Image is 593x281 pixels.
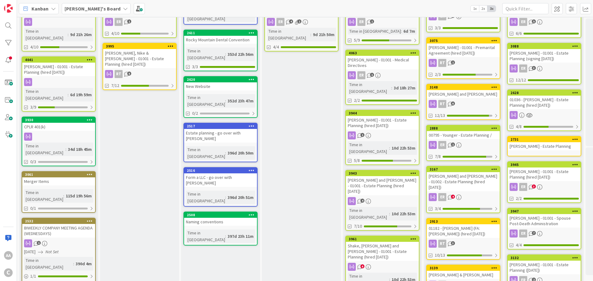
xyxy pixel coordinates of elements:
span: 1 [127,19,131,23]
span: 3/9 [30,104,36,110]
div: Time in [GEOGRAPHIC_DATA] [348,81,391,95]
div: 3132[PERSON_NAME] - 01001 - Estate Planning ([DATE]) [508,255,581,274]
div: [PERSON_NAME] - 01001 - Premarital Agreement (hired [DATE]) [427,43,500,57]
div: 2508Naming conventions [184,212,257,226]
div: 352d 23h 47m [226,97,255,104]
img: Visit kanbanzone.com [4,4,13,13]
span: 4/10 [111,30,119,37]
span: 5 [127,72,131,76]
div: 3167 [430,167,500,171]
a: 3167[PERSON_NAME] and [PERSON_NAME] - 01002 - Estate Planning (hired [DATE])ER3/4 [426,166,500,213]
a: 3148[PERSON_NAME] and [PERSON_NAME]RT12/13 [426,84,500,120]
div: 2731 [508,137,581,142]
div: 3d 18h 27m [392,85,417,91]
span: 7/8 [435,153,441,160]
div: 3947 [508,209,581,214]
div: 3061 [25,172,95,177]
span: 4 [360,199,364,203]
div: RT [115,70,123,78]
div: 3943 [349,171,419,176]
span: 2/2 [516,195,522,202]
div: ER [519,229,527,238]
span: 1 / 1 [30,273,36,279]
div: 2628 [508,90,581,96]
div: [PERSON_NAME] - 01001 - Estate Planning (signing [DATE]) [508,49,581,63]
span: 3/3 [192,64,198,70]
div: ER [357,71,365,79]
span: 3x [487,6,496,12]
div: 262801036 - [PERSON_NAME] - Estate Planning (hired [DATE]) [508,90,581,109]
span: 4/10 [30,44,38,50]
span: 10/13 [435,252,445,258]
div: New Website [184,82,257,90]
div: 2532BIWEEKLY COMPANY MEETING AGENDA (WEDNESDAYS) [22,218,95,238]
span: : [310,31,311,38]
div: [PERSON_NAME] - 01001 - Estate Planning ([DATE]) [508,261,581,274]
span: Kanban [32,5,48,12]
div: 291301182 - [PERSON_NAME] (FA: [PERSON_NAME]) (hired [DATE]) [427,219,500,238]
div: 3995 [106,44,176,48]
div: ER [276,18,284,26]
div: 2620 [187,77,257,82]
span: 5/8 [354,157,360,164]
a: 2508Naming conventionsTime in [GEOGRAPHIC_DATA]:397d 23h 11m [183,212,258,246]
span: 4/4 [516,242,522,248]
div: 4063 [349,51,419,55]
div: ER [508,64,581,72]
span: 0/3 [30,159,36,165]
div: 2532 [22,218,95,224]
div: Form a LLC - go over with [PERSON_NAME] [184,173,257,187]
a: 262801036 - [PERSON_NAME] - Estate Planning (hired [DATE])4/8 [507,89,581,131]
div: Time in [GEOGRAPHIC_DATA] [267,28,310,41]
div: 115d 19h 56m [64,192,93,199]
b: [PERSON_NAME]'s Board [65,6,120,12]
div: 3930 [22,117,95,123]
div: 3075[PERSON_NAME] - 01001 - Premarital Agreement (hired [DATE]) [427,38,500,57]
div: 3075 [430,39,500,43]
div: 2508 [184,212,257,218]
div: 3167[PERSON_NAME] and [PERSON_NAME] - 01002 - Estate Planning (hired [DATE]) [427,167,500,191]
div: 3148 [430,85,500,89]
span: : [225,150,226,156]
a: 4041[PERSON_NAME] - 01001 - Estate Planning (hired [DATE])Time in [GEOGRAPHIC_DATA]:6d 19h 59m3/9 [22,56,96,112]
div: 2913 [430,219,500,224]
div: 6d 7m [402,28,417,35]
div: 3943[PERSON_NAME] and [PERSON_NAME] - 01001 - Estate Planning (hired [DATE]) [346,171,419,195]
div: 2731 [511,137,581,142]
div: ER [115,18,123,26]
div: 288800795 - Younger - Estate Planning / [427,126,500,139]
span: : [401,28,402,35]
div: 2516 [184,168,257,173]
div: 3947 [511,209,581,213]
div: Time in [GEOGRAPHIC_DATA] [348,28,401,35]
div: 4063 [346,50,419,56]
div: 2628 [511,91,581,95]
span: : [68,31,69,38]
div: 3995[PERSON_NAME], Nike & [PERSON_NAME] - 01001 - Estate Planning (hired [DATE]) [103,43,176,68]
div: 3944 [346,110,419,116]
div: 3139 [430,266,500,270]
span: 2/2 [354,97,360,104]
span: 5 [532,19,536,23]
div: 2516 [187,168,257,173]
div: 10d 22h 53m [390,210,417,217]
div: Naming conventions [184,218,257,226]
div: 4063[PERSON_NAME] - 01001 - Medical Directives [346,50,419,69]
div: 4041 [25,58,95,62]
div: 2517 [184,123,257,129]
div: 3930CPLR 401(k) [22,117,95,131]
div: Time in [GEOGRAPHIC_DATA] [186,146,225,160]
div: Time in [GEOGRAPHIC_DATA] [186,191,225,204]
div: ER [519,64,527,72]
span: : [225,51,226,58]
a: 2620New WebsiteTime in [GEOGRAPHIC_DATA]:352d 23h 47m0/2 [183,76,258,118]
span: 4 [451,195,455,199]
div: 3961Shake, [PERSON_NAME] and [PERSON_NAME] - 01001 - Estate Planning (hired [DATE]) [346,236,419,261]
div: ER [508,183,581,191]
div: Time in [GEOGRAPHIC_DATA] [186,48,225,61]
span: 7/10 [354,223,362,229]
div: 2888 [427,126,500,131]
div: ER [103,18,176,26]
a: 3088[PERSON_NAME] - 01001 - Estate Planning (signing [DATE])ER12/12 [507,43,581,85]
a: 3944[PERSON_NAME] - 01001 - Estate Planning (hired [DATE])Time in [GEOGRAPHIC_DATA]:10d 22h 53m5/8 [345,110,419,165]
